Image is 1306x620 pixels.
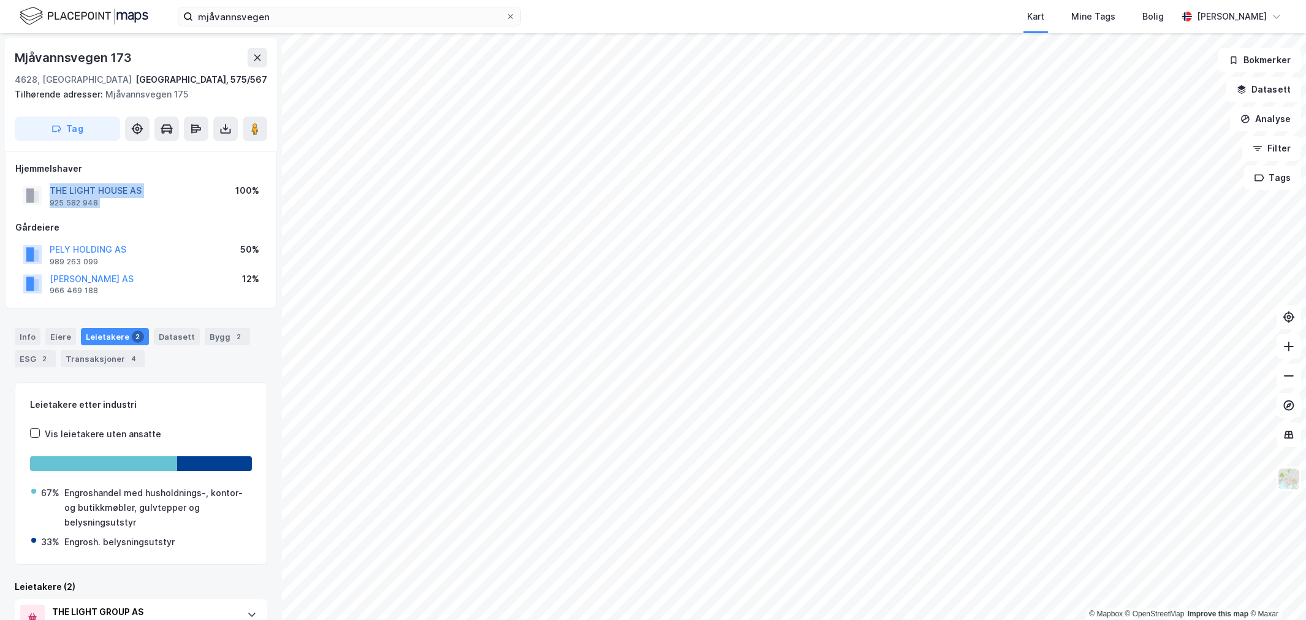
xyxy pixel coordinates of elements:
iframe: Chat Widget [1245,561,1306,620]
div: Mjåvannsvegen 173 [15,48,134,67]
input: Søk på adresse, matrikkel, gårdeiere, leietakere eller personer [193,7,506,26]
div: Kart [1027,9,1044,24]
div: ESG [15,350,56,367]
div: 966 469 188 [50,286,98,296]
button: Bokmerker [1218,48,1301,72]
button: Tag [15,117,120,141]
div: Hjemmelshaver [15,161,267,176]
a: Improve this map [1188,610,1248,618]
div: Gårdeiere [15,220,267,235]
div: 4628, [GEOGRAPHIC_DATA] [15,72,132,87]
div: Leietakere (2) [15,580,267,594]
span: Tilhørende adresser: [15,89,105,99]
div: 2 [132,331,144,343]
div: 67% [41,486,59,500]
div: Bygg [205,328,250,345]
div: Transaksjoner [61,350,145,367]
div: Engrosh. belysningsutstyr [64,535,175,549]
div: [GEOGRAPHIC_DATA], 575/567 [135,72,267,87]
button: Tags [1244,166,1301,190]
div: 925 582 948 [50,198,98,208]
div: Mine Tags [1071,9,1115,24]
div: Leietakere etter industri [30,397,252,412]
button: Datasett [1226,77,1301,102]
div: 33% [41,535,59,549]
div: Leietakere [81,328,149,345]
div: 2 [39,353,51,365]
button: Filter [1242,136,1301,161]
div: Kontrollprogram for chat [1245,561,1306,620]
button: Analyse [1230,107,1301,131]
div: Eiere [45,328,76,345]
div: 2 [233,331,245,343]
div: THE LIGHT GROUP AS [52,605,235,619]
div: 50% [240,242,259,257]
img: Z [1277,467,1300,491]
div: 100% [235,183,259,198]
a: OpenStreetMap [1125,610,1185,618]
div: Mjåvannsvegen 175 [15,87,257,102]
div: Datasett [154,328,200,345]
div: Vis leietakere uten ansatte [45,427,161,442]
div: 12% [242,272,259,286]
div: Info [15,328,40,345]
div: 4 [127,353,140,365]
div: Engroshandel med husholdnings-, kontor- og butikkmøbler, gulvtepper og belysningsutstyr [64,486,251,530]
div: [PERSON_NAME] [1197,9,1267,24]
div: Bolig [1142,9,1164,24]
div: 989 263 099 [50,257,98,267]
img: logo.f888ab2527a4732fd821a326f86c7f29.svg [20,6,148,27]
a: Mapbox [1089,610,1123,618]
